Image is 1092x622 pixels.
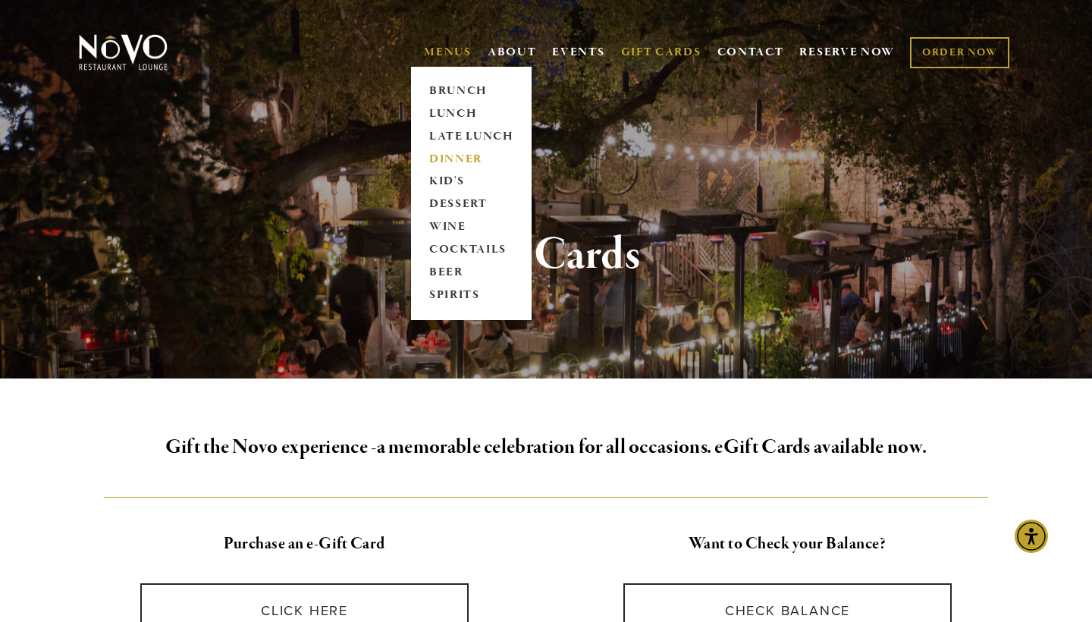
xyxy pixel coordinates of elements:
a: LUNCH [424,102,519,125]
a: ABOUT [488,45,537,60]
a: KID'S [424,171,519,193]
a: COCKTAILS [424,239,519,262]
h2: a memorable celebration for all occasions. eGift Cards available now. [104,432,988,463]
strong: Gift the Novo experience - [165,434,377,460]
a: SPIRITS [424,284,519,307]
a: CONTACT [717,38,784,67]
a: EVENTS [552,45,604,60]
img: Novo Restaurant &amp; Lounge [76,33,171,71]
strong: Purchase an e-Gift Card [224,533,384,554]
a: BEER [424,262,519,284]
a: RESERVE NOW [799,38,895,67]
a: DESSERT [424,193,519,216]
a: MENUS [424,45,472,60]
a: DINNER [424,148,519,171]
strong: Gift Cards [451,226,642,284]
a: BRUNCH [424,80,519,102]
a: WINE [424,216,519,239]
a: GIFT CARDS [621,38,701,67]
div: Accessibility Menu [1015,520,1048,553]
strong: Want to Check your Balance? [689,533,886,554]
a: ORDER NOW [910,37,1009,68]
a: LATE LUNCH [424,125,519,148]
